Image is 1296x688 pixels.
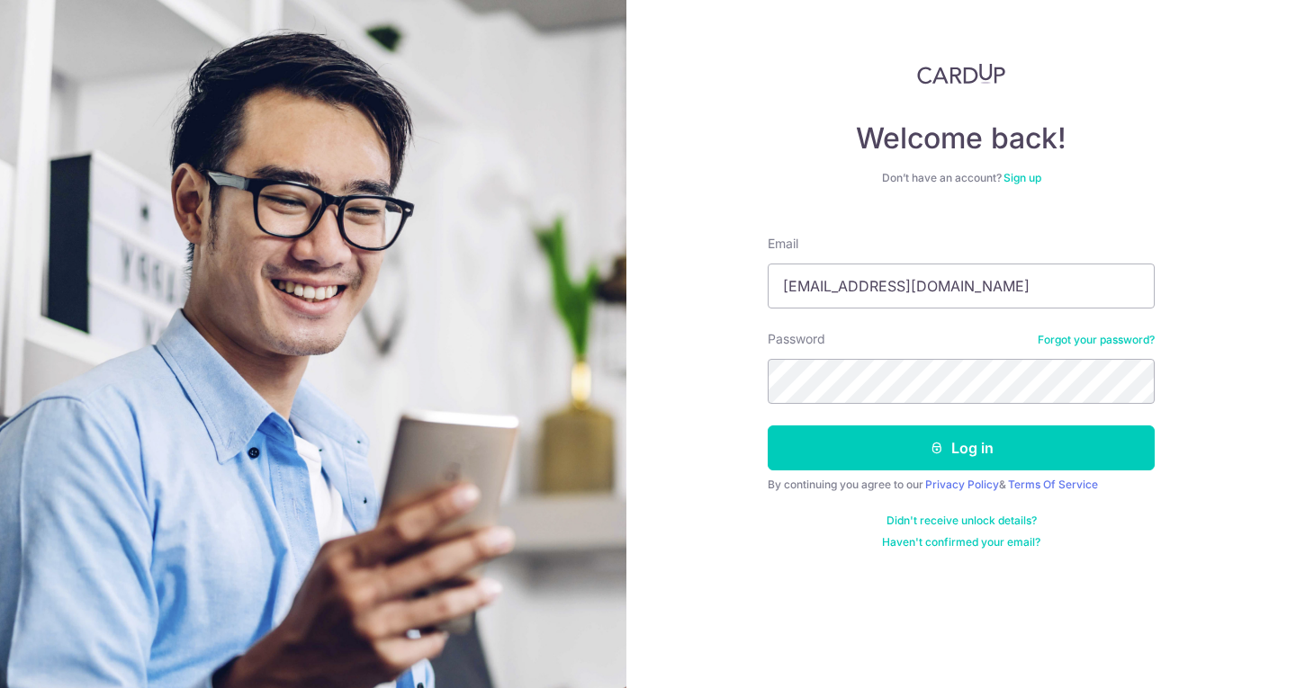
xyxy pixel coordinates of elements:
[886,514,1037,528] a: Didn't receive unlock details?
[1038,333,1155,347] a: Forgot your password?
[768,171,1155,185] div: Don’t have an account?
[768,425,1155,470] button: Log in
[925,478,999,491] a: Privacy Policy
[768,121,1155,156] h4: Welcome back!
[1008,478,1098,491] a: Terms Of Service
[768,264,1155,308] input: Enter your Email
[768,478,1155,492] div: By continuing you agree to our &
[917,63,1005,85] img: CardUp Logo
[1003,171,1041,184] a: Sign up
[768,235,798,253] label: Email
[768,330,825,348] label: Password
[882,535,1040,550] a: Haven't confirmed your email?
